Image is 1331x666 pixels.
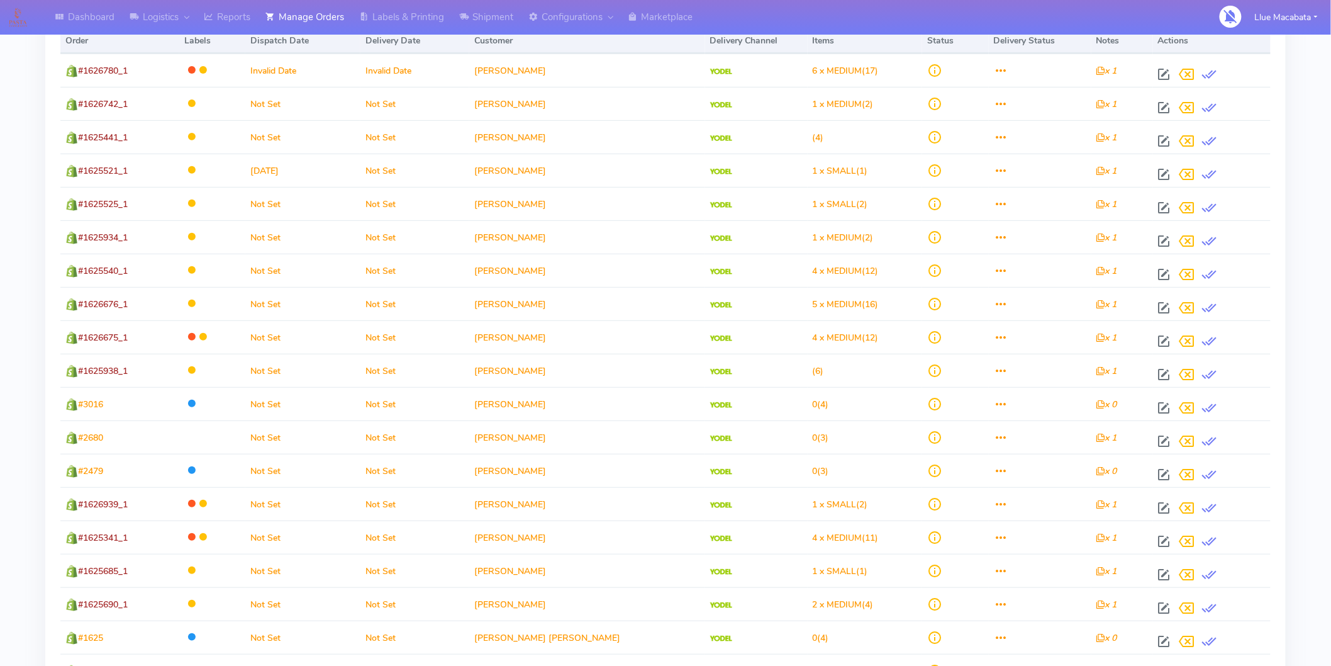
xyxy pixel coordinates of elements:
[813,565,868,577] span: (1)
[78,632,103,644] span: #1625
[78,65,128,77] span: #1626780_1
[710,102,732,108] img: Yodel
[78,132,128,144] span: #1625441_1
[813,599,874,611] span: (4)
[360,354,470,387] td: Not Set
[813,632,818,644] span: 0
[813,565,857,577] span: 1 x SMALL
[1096,298,1117,310] i: x 1
[710,135,732,142] img: Yodel
[813,332,862,344] span: 4 x MEDIUM
[78,499,128,511] span: #1626939_1
[710,302,732,308] img: Yodel
[469,587,704,621] td: [PERSON_NAME]
[813,499,868,511] span: (2)
[245,521,360,554] td: Not Set
[1096,265,1117,277] i: x 1
[360,54,470,87] td: Invalid Date
[813,165,857,177] span: 1 x SMALL
[245,28,360,54] th: Dispatch Date
[1096,198,1117,210] i: x 1
[989,28,1091,54] th: Delivery Status
[710,269,732,275] img: Yodel
[1096,132,1117,144] i: x 1
[245,287,360,320] td: Not Set
[78,165,128,177] span: #1625521_1
[710,202,732,208] img: Yodel
[710,69,732,75] img: Yodel
[710,636,732,642] img: Yodel
[1096,398,1117,410] i: x 0
[1096,499,1117,511] i: x 1
[360,320,470,354] td: Not Set
[360,521,470,554] td: Not Set
[813,532,862,544] span: 4 x MEDIUM
[1096,98,1117,110] i: x 1
[78,398,103,410] span: #3016
[813,165,868,177] span: (1)
[245,87,360,120] td: Not Set
[245,420,360,454] td: Not Set
[813,398,829,410] span: (4)
[60,28,179,54] th: Order
[360,420,470,454] td: Not Set
[469,487,704,521] td: [PERSON_NAME]
[469,287,704,320] td: [PERSON_NAME]
[469,28,704,54] th: Customer
[1096,432,1117,444] i: x 1
[813,432,829,444] span: (3)
[813,298,862,310] span: 5 x MEDIUM
[78,98,128,110] span: #1626742_1
[360,387,470,420] td: Not Set
[1096,565,1117,577] i: x 1
[360,287,470,320] td: Not Set
[78,532,128,544] span: #1625341_1
[245,487,360,521] td: Not Set
[1096,365,1117,377] i: x 1
[360,28,470,54] th: Delivery Date
[245,354,360,387] td: Not Set
[469,87,704,120] td: [PERSON_NAME]
[1091,28,1153,54] th: Notes
[813,265,862,277] span: 4 x MEDIUM
[813,632,829,644] span: (4)
[710,436,732,442] img: Yodel
[78,365,128,377] span: #1625938_1
[813,465,818,477] span: 0
[813,265,879,277] span: (12)
[469,454,704,487] td: [PERSON_NAME]
[1153,28,1271,54] th: Actions
[78,599,128,611] span: #1625690_1
[78,565,128,577] span: #1625685_1
[360,621,470,654] td: Not Set
[78,432,103,444] span: #2680
[1096,232,1117,244] i: x 1
[469,120,704,154] td: [PERSON_NAME]
[469,420,704,454] td: [PERSON_NAME]
[78,198,128,210] span: #1625525_1
[245,254,360,287] td: Not Set
[710,536,732,542] img: Yodel
[469,220,704,254] td: [PERSON_NAME]
[710,235,732,242] img: Yodel
[710,569,732,575] img: Yodel
[705,28,808,54] th: Delivery Channel
[1096,465,1117,477] i: x 0
[78,332,128,344] span: #1626675_1
[710,336,732,342] img: Yodel
[245,187,360,220] td: Not Set
[469,154,704,187] td: [PERSON_NAME]
[360,154,470,187] td: Not Set
[78,232,128,244] span: #1625934_1
[469,621,704,654] td: [PERSON_NAME] [PERSON_NAME]
[360,87,470,120] td: Not Set
[1245,4,1327,30] button: Llue Macabata
[813,432,818,444] span: 0
[469,254,704,287] td: [PERSON_NAME]
[469,354,704,387] td: [PERSON_NAME]
[360,487,470,521] td: Not Set
[78,265,128,277] span: #1625540_1
[469,387,704,420] td: [PERSON_NAME]
[813,532,879,544] span: (11)
[813,198,868,210] span: (2)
